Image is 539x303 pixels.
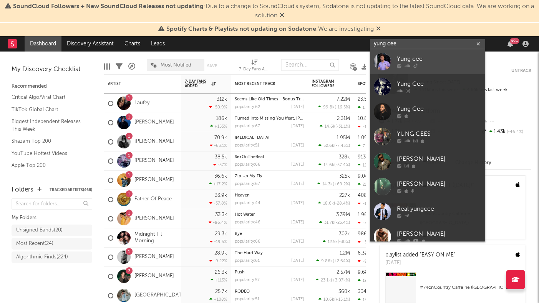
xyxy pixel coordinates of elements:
div: Muse [235,136,304,140]
div: 312k [217,97,227,102]
div: 29.3k [215,231,227,236]
span: +3.07k % [332,278,349,283]
a: Yung cee [370,49,485,74]
div: popularity: 66 [235,163,260,167]
div: 2.57M [337,270,350,275]
span: : We are investigating [166,26,374,32]
a: Algorithmic Finds(224) [12,251,92,263]
div: 33.3k [215,212,227,217]
div: 302k [339,231,350,236]
a: Seems Like Old Times - Bonus Track [235,97,307,102]
a: "EASY ON ME" [420,252,455,258]
div: -- [480,117,531,127]
input: Search for artists [370,39,485,49]
div: Unsigned Bands ( 20 ) [16,226,63,235]
div: 99 + [510,38,519,44]
a: SexOnTheBeat [235,155,264,159]
a: [PERSON_NAME] [134,177,174,183]
span: -7.43 % [335,144,349,148]
div: popularity: 61 [235,259,260,263]
div: Real yungcee [397,205,481,214]
div: +108 % [209,297,227,302]
a: Real yungcee [370,199,485,224]
div: ( ) [317,181,350,186]
a: YouTube Hottest Videos [12,149,85,158]
span: 23.1k [321,278,331,283]
span: 31.7k [324,221,334,225]
span: 52.6k [323,144,334,148]
div: popularity: 62 [235,105,260,109]
a: Biggest Independent Releases This Week [12,117,85,133]
a: Leads [146,36,170,52]
span: 99.8k [323,105,335,110]
div: 6.32M [358,251,371,256]
div: ( ) [318,105,350,110]
span: 14.3k [322,182,333,186]
div: 26.3k [215,270,227,275]
span: -57.4 % [335,163,349,167]
div: popularity: 44 [235,201,260,205]
span: 18.6k [323,201,334,206]
div: [DATE] [291,259,304,263]
div: 7-Day Fans Added (7-Day Fans Added) [239,55,270,78]
div: 325k [339,174,350,179]
a: Dashboard [25,36,61,52]
div: [PERSON_NAME] [397,155,481,164]
a: Zip Up My Fly [235,174,262,178]
div: SexOnTheBeat [235,155,304,159]
span: 10.6k [323,298,334,302]
input: Search... [281,59,339,71]
div: 25.7k [215,289,227,294]
div: 28.9k [214,251,227,256]
div: ( ) [319,220,350,225]
div: 328k [339,155,350,160]
span: Most Notified [161,63,191,68]
div: Zip Up My Fly [235,174,304,178]
div: 1.95M [337,135,350,140]
div: 36.6k [214,174,227,179]
a: Critical Algo/Viral Chart [12,93,85,102]
a: [MEDICAL_DATA] [235,136,269,140]
a: [PERSON_NAME] [370,174,485,199]
a: Shazam Top 200 [12,137,85,145]
a: [PERSON_NAME] [134,119,174,126]
div: playlist added [385,251,455,259]
span: -31.1 % [337,125,349,129]
div: ( ) [318,201,350,206]
div: 15.9k [358,297,373,302]
div: [DATE] [291,240,304,244]
div: [PERSON_NAME] [397,230,481,239]
div: # 74 on Country Caffeine ([GEOGRAPHIC_DATA]) [420,283,520,292]
div: -86.4 % [209,220,227,225]
div: 986k [358,231,370,236]
div: [DATE] [291,297,304,301]
div: 33.9k [215,193,227,198]
div: 1.2M [340,251,350,256]
div: 70.9k [214,135,227,140]
div: Yung cee [397,55,481,64]
div: Filters [116,55,123,78]
div: popularity: 51 [235,297,259,301]
span: -28.4 % [335,201,349,206]
div: ( ) [320,124,350,129]
button: Tracked Artists(468) [50,188,92,192]
div: 3.39M [336,212,350,217]
a: [PERSON_NAME] [370,224,485,249]
div: popularity: 67 [235,182,260,186]
div: 186k [216,116,227,121]
div: -9.22 % [209,258,227,263]
div: 224k [358,182,372,187]
div: Most Recent Track [235,82,292,86]
div: Artist [108,82,166,86]
div: -11.6k [358,201,375,206]
div: Yung Cee [397,80,481,89]
a: Bye [235,232,242,236]
div: -57 % [213,162,227,167]
input: Search for folders... [12,198,92,210]
div: +113 % [211,278,227,283]
div: 10.8M [358,116,371,121]
div: +17.2 % [209,181,227,186]
a: Apple Top 200 [12,161,85,170]
button: Save [207,64,217,68]
span: Spotify Charts & Playlists not updating on Sodatone [166,26,316,32]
